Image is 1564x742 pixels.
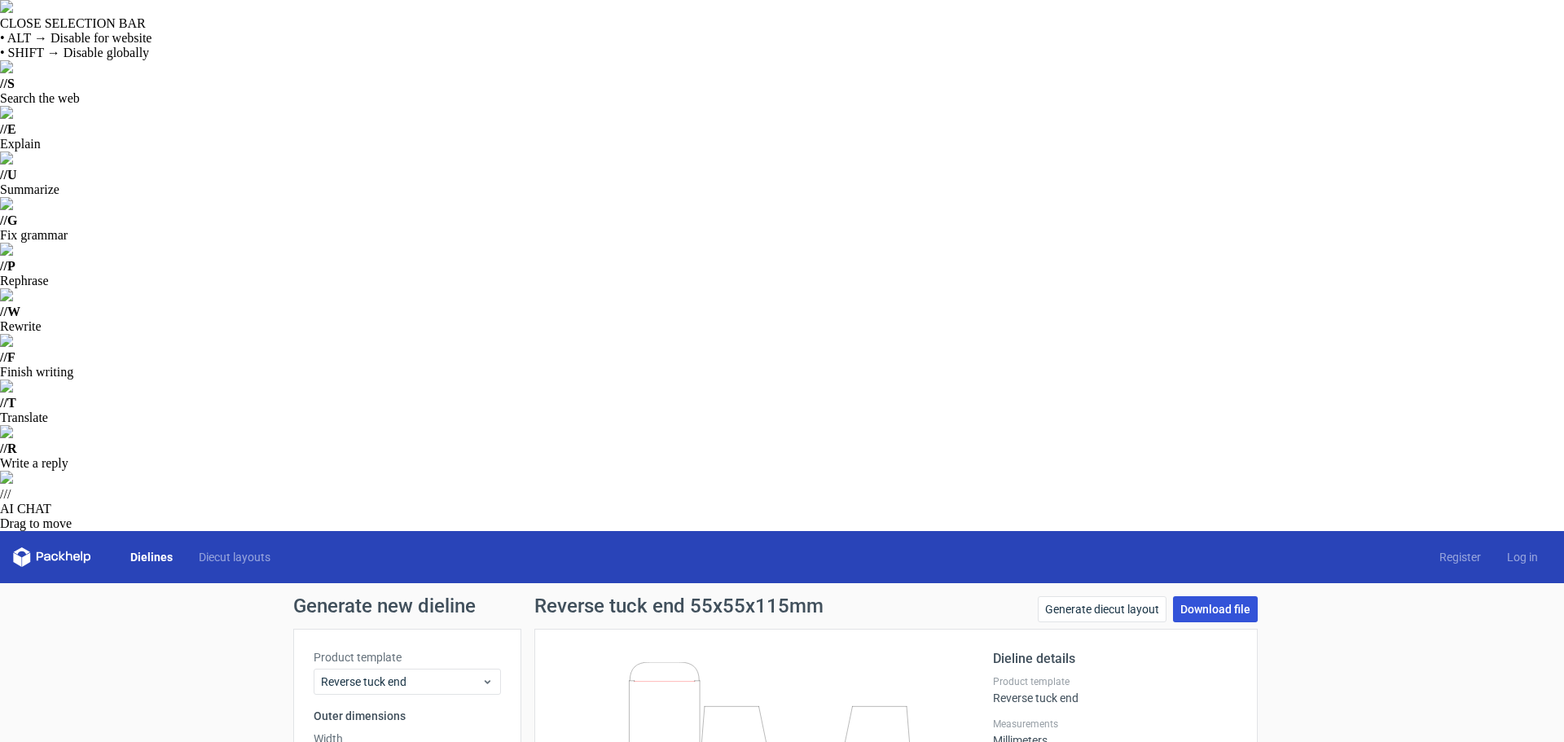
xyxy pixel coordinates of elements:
[117,549,186,565] a: Dielines
[186,549,283,565] a: Diecut layouts
[1426,549,1494,565] a: Register
[993,718,1237,731] label: Measurements
[1173,596,1258,622] a: Download file
[314,708,501,724] h3: Outer dimensions
[993,649,1237,669] h2: Dieline details
[314,649,501,665] label: Product template
[321,674,481,690] span: Reverse tuck end
[1494,549,1551,565] a: Log in
[1038,596,1166,622] a: Generate diecut layout
[534,596,824,616] h1: Reverse tuck end 55x55x115mm
[293,596,1271,616] h1: Generate new dieline
[993,675,1237,705] div: Reverse tuck end
[993,675,1237,688] label: Product template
